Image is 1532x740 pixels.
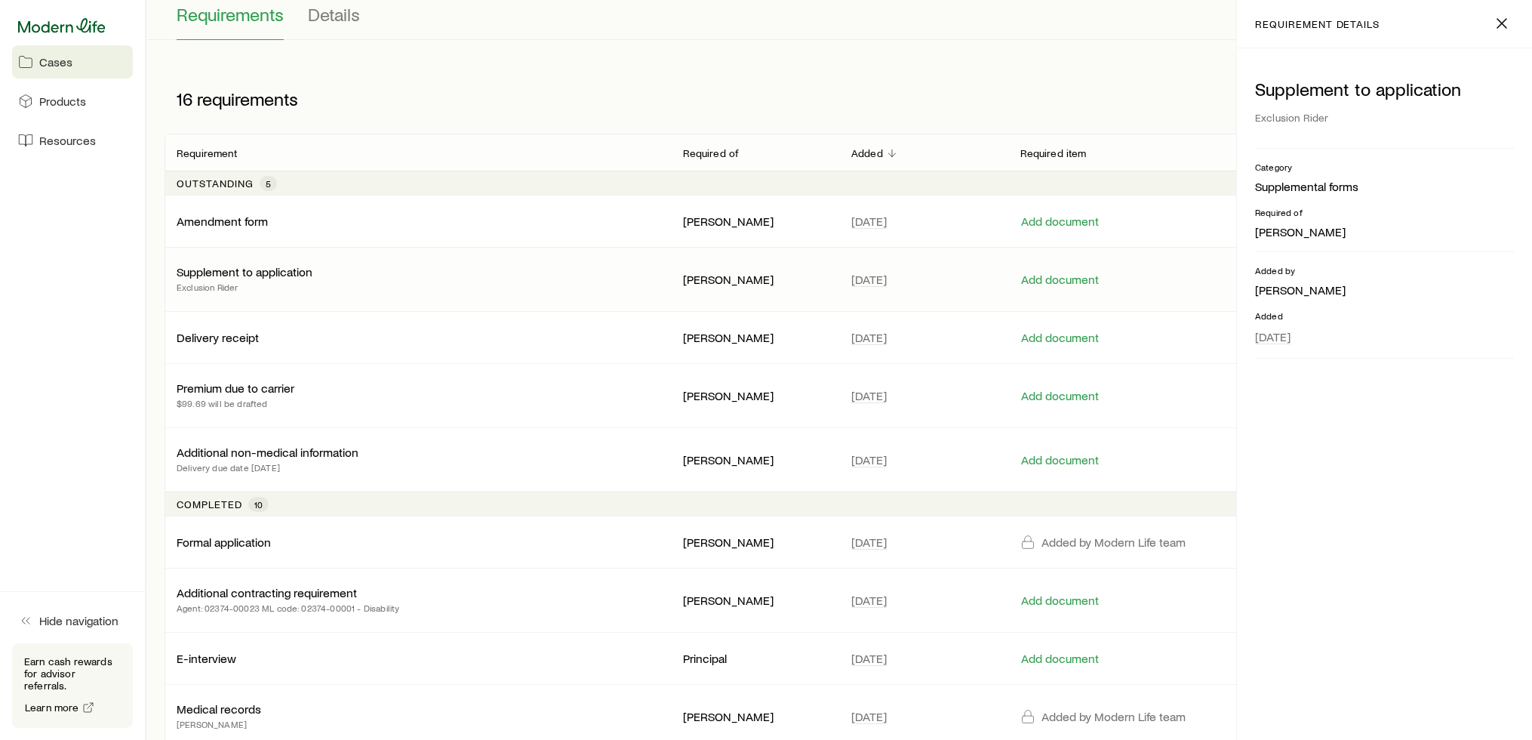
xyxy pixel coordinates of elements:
p: E-interview [177,651,236,666]
p: requirement details [1255,18,1380,30]
p: Added by [1255,264,1514,276]
span: [DATE] [851,388,887,403]
p: Required of [683,147,740,159]
a: Resources [12,124,133,157]
span: [DATE] [851,651,887,666]
span: 5 [266,177,271,190]
button: Add document [1020,652,1100,666]
p: Delivery receipt [177,330,259,345]
p: Amendment form [177,214,268,229]
p: Premium due to carrier [177,381,294,396]
p: Additional contracting requirement [177,585,357,600]
span: Resources [39,133,96,148]
p: [PERSON_NAME] [177,717,261,732]
a: Products [12,85,133,118]
span: [DATE] [851,214,887,229]
span: 10 [254,498,263,510]
p: [PERSON_NAME] [683,535,828,550]
p: Exclusion Rider [177,279,312,294]
div: Application details tabs [177,4,1502,40]
span: Cases [39,54,72,69]
a: Cases [12,45,133,79]
span: requirements [197,88,298,109]
p: Required of [1255,206,1514,218]
p: Delivery due date [DATE] [177,460,358,475]
p: Added [1255,310,1514,322]
p: Principal [683,651,828,666]
p: [PERSON_NAME] [683,272,828,287]
p: Outstanding [177,177,254,190]
p: Supplement to application [1255,79,1514,100]
span: Details [308,4,360,25]
p: Formal application [177,535,271,550]
p: [PERSON_NAME] [683,330,828,345]
p: Additional non-medical information [177,445,358,460]
button: Add document [1020,594,1100,608]
p: Requirement [177,147,237,159]
p: Added by Modern Life team [1041,709,1186,724]
p: Supplemental forms [1255,179,1514,194]
span: [DATE] [851,535,887,550]
p: [PERSON_NAME] [1255,282,1514,298]
p: [PERSON_NAME] [683,593,828,608]
span: 16 [177,88,192,109]
button: Add document [1020,214,1100,229]
button: Add document [1020,273,1100,287]
p: Earn cash rewards for advisor referrals. [24,655,121,692]
p: [PERSON_NAME] [683,214,828,229]
p: [PERSON_NAME] [1255,224,1514,239]
span: [DATE] [851,593,887,608]
span: [DATE] [1255,329,1291,344]
p: Required item [1020,147,1087,159]
p: Medical records [177,701,261,717]
span: Learn more [25,702,79,713]
p: $99.69 will be drafted [177,396,294,411]
span: [DATE] [851,272,887,287]
p: Agent: 02374-00023 ML code: 02374-00001 - Disability [177,600,399,615]
span: [DATE] [851,452,887,467]
p: [PERSON_NAME] [683,709,828,724]
p: [PERSON_NAME] [683,452,828,467]
p: [PERSON_NAME] [683,388,828,403]
span: Requirements [177,4,284,25]
button: Add document [1020,389,1100,403]
button: Hide navigation [12,604,133,637]
p: Supplement to application [177,264,312,279]
span: Products [39,94,86,109]
button: Add document [1020,331,1100,345]
span: [DATE] [851,330,887,345]
span: Hide navigation [39,613,118,628]
p: Added [851,147,883,159]
button: Add document [1020,453,1100,467]
div: Exclusion Rider [1255,106,1514,130]
p: Added by Modern Life team [1041,535,1186,550]
p: Completed [177,498,242,510]
p: Category [1255,161,1514,173]
span: [DATE] [851,709,887,724]
div: Earn cash rewards for advisor referrals.Learn more [12,643,133,728]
